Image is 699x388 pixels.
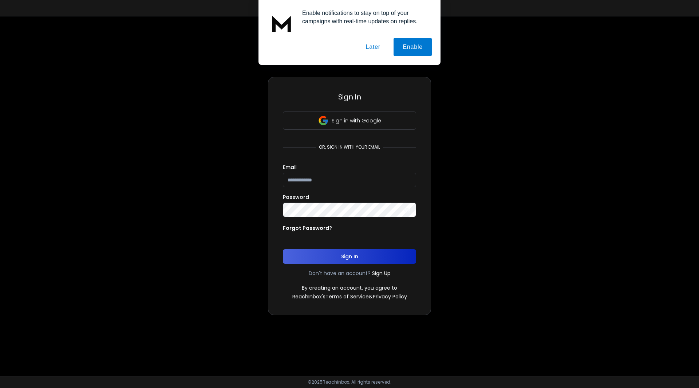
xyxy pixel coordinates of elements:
[267,9,296,38] img: notification icon
[356,38,389,56] button: Later
[283,224,332,232] p: Forgot Password?
[296,9,432,26] div: Enable notifications to stay on top of your campaigns with real-time updates on replies.
[283,111,416,130] button: Sign in with Google
[283,195,309,200] label: Password
[309,270,371,277] p: Don't have an account?
[372,270,391,277] a: Sign Up
[325,293,369,300] a: Terms of Service
[332,117,381,124] p: Sign in with Google
[373,293,407,300] a: Privacy Policy
[316,144,383,150] p: or, sign in with your email
[283,92,416,102] h3: Sign In
[283,249,416,264] button: Sign In
[302,284,397,291] p: By creating an account, you agree to
[308,379,391,385] p: © 2025 Reachinbox. All rights reserved.
[292,293,407,300] p: ReachInbox's &
[283,165,297,170] label: Email
[394,38,432,56] button: Enable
